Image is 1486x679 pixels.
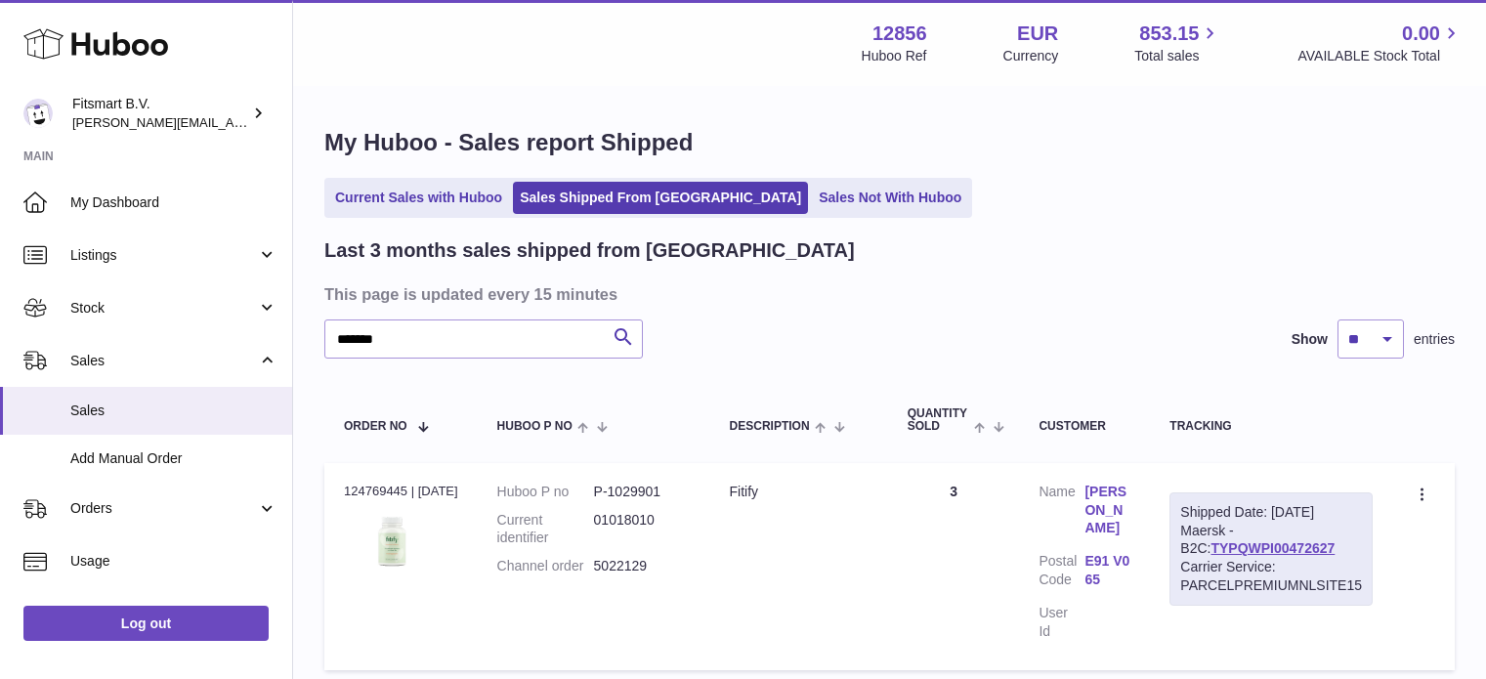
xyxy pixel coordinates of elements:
[1084,552,1130,589] a: E91 V065
[497,511,594,548] dt: Current identifier
[497,483,594,501] dt: Huboo P no
[1039,552,1084,594] dt: Postal Code
[70,352,257,370] span: Sales
[1084,483,1130,538] a: [PERSON_NAME]
[1169,420,1373,433] div: Tracking
[344,420,407,433] span: Order No
[1003,47,1059,65] div: Currency
[70,552,277,571] span: Usage
[594,483,691,501] dd: P-1029901
[70,299,257,318] span: Stock
[328,182,509,214] a: Current Sales with Huboo
[1402,21,1440,47] span: 0.00
[1039,420,1130,433] div: Customer
[72,114,392,130] span: [PERSON_NAME][EMAIL_ADDRESS][DOMAIN_NAME]
[497,420,573,433] span: Huboo P no
[730,420,810,433] span: Description
[872,21,927,47] strong: 12856
[324,237,855,264] h2: Last 3 months sales shipped from [GEOGRAPHIC_DATA]
[1039,604,1084,641] dt: User Id
[1134,21,1221,65] a: 853.15 Total sales
[23,99,53,128] img: jonathan@leaderoo.com
[23,606,269,641] a: Log out
[344,506,442,575] img: 128561739542540.png
[344,483,458,500] div: 124769445 | [DATE]
[594,557,691,575] dd: 5022129
[70,499,257,518] span: Orders
[513,182,808,214] a: Sales Shipped From [GEOGRAPHIC_DATA]
[862,47,927,65] div: Huboo Ref
[324,283,1450,305] h3: This page is updated every 15 minutes
[1169,492,1373,606] div: Maersk - B2C:
[72,95,248,132] div: Fitsmart B.V.
[324,127,1455,158] h1: My Huboo - Sales report Shipped
[812,182,968,214] a: Sales Not With Huboo
[594,511,691,548] dd: 01018010
[1134,47,1221,65] span: Total sales
[1180,558,1362,595] div: Carrier Service: PARCELPREMIUMNLSITE15
[70,402,277,420] span: Sales
[497,557,594,575] dt: Channel order
[1039,483,1084,543] dt: Name
[908,407,969,433] span: Quantity Sold
[70,246,257,265] span: Listings
[1180,503,1362,522] div: Shipped Date: [DATE]
[1017,21,1058,47] strong: EUR
[730,483,869,501] div: Fitify
[70,449,277,468] span: Add Manual Order
[1297,47,1463,65] span: AVAILABLE Stock Total
[1139,21,1199,47] span: 853.15
[1414,330,1455,349] span: entries
[70,193,277,212] span: My Dashboard
[1297,21,1463,65] a: 0.00 AVAILABLE Stock Total
[888,463,1020,670] td: 3
[1292,330,1328,349] label: Show
[1210,540,1335,556] a: TYPQWPI00472627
